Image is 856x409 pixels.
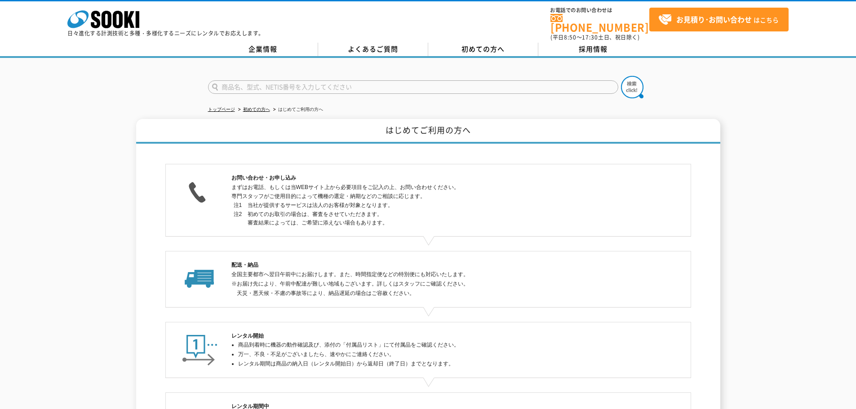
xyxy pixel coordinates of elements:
[172,260,227,290] img: 配送・納品
[564,33,577,41] span: 8:50
[621,76,643,98] img: btn_search.png
[238,350,625,359] li: 万一、不良・不足がございましたら、速やかにご連絡ください。
[538,43,648,56] a: 採用情報
[172,331,228,366] img: レンタル開始
[231,331,625,341] h2: レンタル開始
[676,14,752,25] strong: お見積り･お問い合わせ
[649,8,789,31] a: お見積り･お問い合わせはこちら
[238,340,625,350] li: 商品到着時に機器の動作確認及び、添付の「付属品リスト」にて付属品をご確認ください。
[208,80,618,94] input: 商品名、型式、NETIS番号を入力してください
[550,33,639,41] span: (平日 ～ 土日、祝日除く)
[318,43,428,56] a: よくあるご質問
[208,107,235,112] a: トップページ
[234,210,242,219] dt: 注2
[271,105,323,114] li: はじめてご利用の方へ
[550,14,649,32] a: [PHONE_NUMBER]
[237,279,625,298] p: ※お届け先により、午前中配達が難しい地域もございます。詳しくはスタッフにご確認ください。 天災・悪天候・不慮の事故等により、納品遅延の場合はご容赦ください。
[248,210,625,228] dd: 初めてのお取引の場合は、審査をさせていただきます。 審査結果によっては、ご希望に添えない場合もあります。
[172,173,228,208] img: お問い合わせ・お申し込み
[136,119,720,144] h1: はじめてご利用の方へ
[67,31,264,36] p: 日々進化する計測技術と多種・多様化するニーズにレンタルでお応えします。
[461,44,505,54] span: 初めての方へ
[243,107,270,112] a: 初めての方へ
[658,13,779,26] span: はこちら
[231,260,625,270] h2: 配送・納品
[582,33,598,41] span: 17:30
[208,43,318,56] a: 企業情報
[231,173,625,183] h2: お問い合わせ・お申し込み
[238,359,625,369] li: レンタル期間は商品の納入日（レンタル開始日）から返却日（終了日）までとなります。
[231,183,625,202] p: まずはお電話、もしくは当WEBサイト上から必要項目をご記入の上、お問い合わせください。 専門スタッフがご使用目的によって機種の選定・納期などのご相談に応じます。
[428,43,538,56] a: 初めての方へ
[550,8,649,13] span: お電話でのお問い合わせは
[231,270,625,279] p: 全国主要都市へ翌日午前中にお届けします。また、時間指定便などの特別便にも対応いたします。
[234,201,242,210] dt: 注1
[248,201,625,210] dd: 当社が提供するサービスは法人のお客様が対象となります。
